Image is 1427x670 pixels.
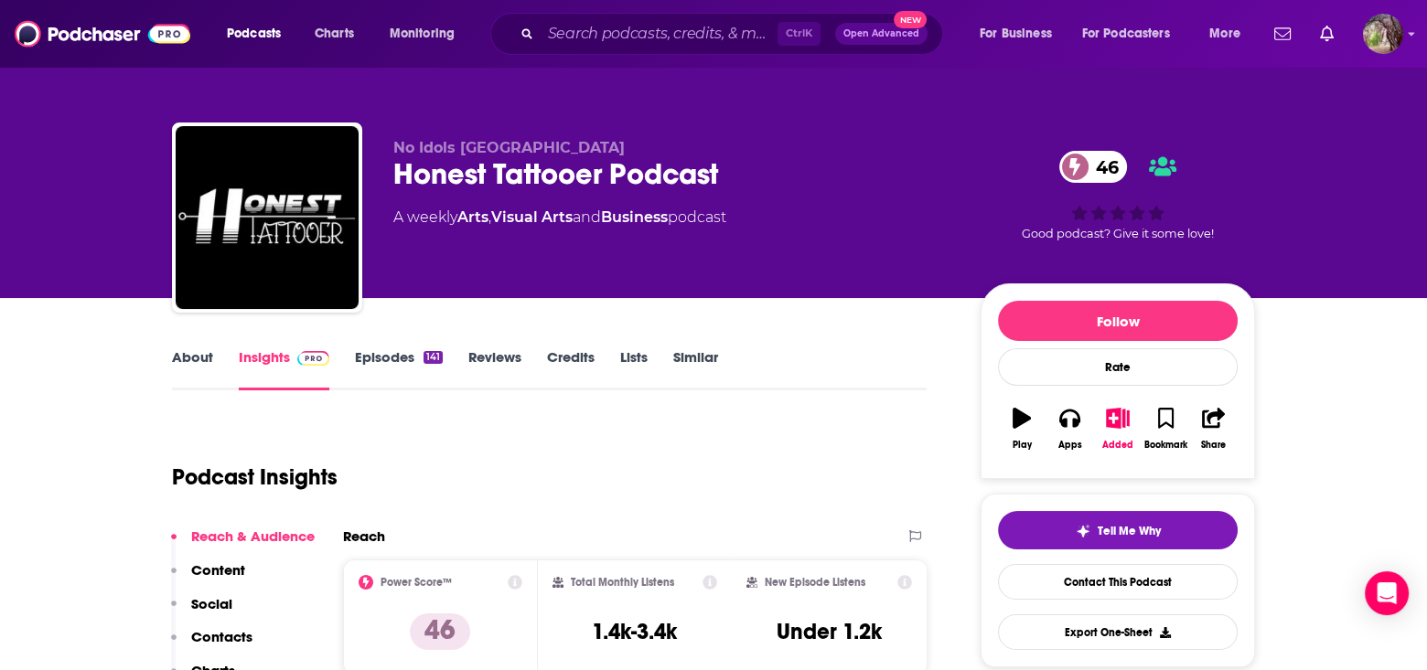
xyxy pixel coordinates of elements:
div: Added [1102,440,1133,451]
h3: 1.4k-3.4k [592,618,677,645]
button: Content [171,561,245,595]
a: Show notifications dropdown [1313,18,1341,49]
img: Podchaser Pro [297,351,329,366]
img: tell me why sparkle [1076,524,1090,538]
a: Business [601,208,668,226]
a: InsightsPodchaser Pro [239,348,329,390]
div: Apps [1058,440,1082,451]
span: Podcasts [227,21,281,47]
a: Visual Arts [491,208,573,226]
button: open menu [214,19,305,48]
button: tell me why sparkleTell Me Why [998,511,1238,549]
button: Open AdvancedNew [835,23,928,45]
div: Bookmark [1144,440,1187,451]
span: Charts [315,21,354,47]
button: Play [998,396,1046,462]
a: Reviews [468,348,521,390]
button: Bookmark [1142,396,1189,462]
button: Social [171,595,232,629]
button: open menu [1196,19,1263,48]
button: Apps [1046,396,1093,462]
button: Reach & Audience [171,527,315,561]
a: Show notifications dropdown [1267,18,1298,49]
p: Contacts [191,628,252,645]
span: Ctrl K [778,22,821,46]
a: Charts [303,19,365,48]
input: Search podcasts, credits, & more... [541,19,778,48]
div: 46Good podcast? Give it some love! [981,139,1255,252]
button: Follow [998,301,1238,341]
div: A weekly podcast [393,207,726,229]
span: Good podcast? Give it some love! [1022,227,1214,240]
a: Episodes141 [355,348,443,390]
a: Arts [457,208,488,226]
a: 46 [1059,151,1128,183]
div: Search podcasts, credits, & more... [508,13,960,55]
p: Reach & Audience [191,527,315,545]
img: Honest Tattooer Podcast [176,126,359,309]
div: Share [1201,440,1226,451]
button: Export One-Sheet [998,614,1238,650]
div: Play [1013,440,1032,451]
p: 46 [410,613,470,650]
span: 46 [1078,151,1128,183]
button: open menu [1070,19,1196,48]
button: Added [1094,396,1142,462]
button: Contacts [171,628,252,662]
p: Content [191,561,245,579]
h1: Podcast Insights [172,463,338,491]
a: Lists [620,348,648,390]
span: For Podcasters [1082,21,1170,47]
div: 141 [424,351,443,364]
div: Open Intercom Messenger [1365,571,1409,615]
span: Logged in as MSanz [1363,14,1403,54]
h2: Total Monthly Listens [571,576,674,589]
span: Open Advanced [843,29,919,38]
span: More [1209,21,1240,47]
span: Tell Me Why [1098,524,1161,538]
h2: Reach [343,527,385,545]
span: , [488,208,491,226]
a: About [172,348,213,390]
button: open menu [967,19,1075,48]
img: User Profile [1363,14,1403,54]
h3: Under 1.2k [777,618,882,645]
button: Show profile menu [1363,14,1403,54]
button: Share [1190,396,1238,462]
p: Social [191,595,232,612]
span: and [573,208,601,226]
button: open menu [377,19,478,48]
div: Rate [998,348,1238,386]
h2: New Episode Listens [765,576,865,589]
h2: Power Score™ [381,576,452,589]
a: Contact This Podcast [998,564,1238,600]
span: Monitoring [390,21,455,47]
span: No Idols [GEOGRAPHIC_DATA] [393,139,625,156]
img: Podchaser - Follow, Share and Rate Podcasts [15,16,190,51]
a: Credits [547,348,595,390]
span: For Business [980,21,1052,47]
a: Similar [673,348,718,390]
span: New [894,11,927,28]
